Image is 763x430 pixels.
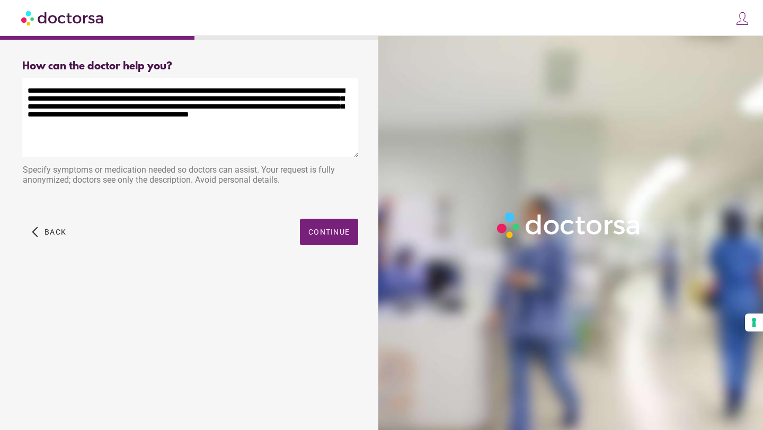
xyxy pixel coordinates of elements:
[735,11,750,26] img: icons8-customer-100.png
[28,219,70,245] button: arrow_back_ios Back
[22,159,358,193] div: Specify symptoms or medication needed so doctors can assist. Your request is fully anonymized; do...
[45,228,66,236] span: Back
[300,219,358,245] button: Continue
[21,6,105,30] img: Doctorsa.com
[493,208,645,242] img: Logo-Doctorsa-trans-White-partial-flat.png
[22,60,358,73] div: How can the doctor help you?
[745,313,763,332] button: Your consent preferences for tracking technologies
[308,228,350,236] span: Continue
